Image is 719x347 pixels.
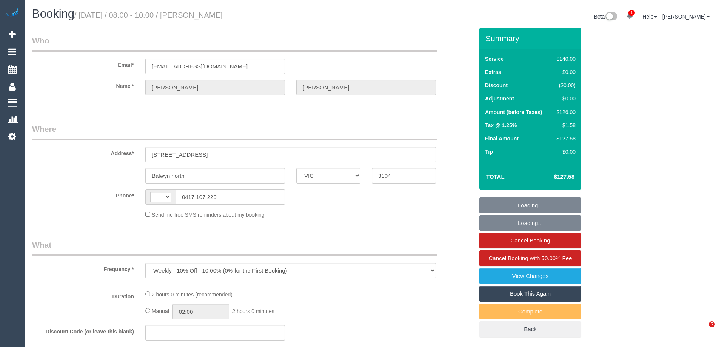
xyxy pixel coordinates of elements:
span: Send me free SMS reminders about my booking [152,212,265,218]
label: Discount [485,82,508,89]
a: [PERSON_NAME] [662,14,710,20]
label: Address* [26,147,140,157]
label: Phone* [26,189,140,199]
input: First Name* [145,80,285,95]
a: Back [479,321,581,337]
div: $0.00 [554,148,576,156]
a: Cancel Booking with 50.00% Fee [479,250,581,266]
label: Amount (before Taxes) [485,108,542,116]
input: Suburb* [145,168,285,184]
span: 2 hours 0 minutes [232,308,274,314]
a: Book This Again [479,286,581,302]
label: Extras [485,68,501,76]
label: Frequency * [26,263,140,273]
input: Email* [145,59,285,74]
label: Name * [26,80,140,90]
div: ($0.00) [554,82,576,89]
label: Tax @ 1.25% [485,122,517,129]
label: Final Amount [485,135,519,142]
legend: Where [32,123,437,140]
div: $140.00 [554,55,576,63]
label: Adjustment [485,95,514,102]
div: $1.58 [554,122,576,129]
small: / [DATE] / 08:00 - 10:00 / [PERSON_NAME] [74,11,223,19]
span: 2 hours 0 minutes (recommended) [152,291,232,298]
a: 1 [622,8,637,24]
label: Tip [485,148,493,156]
legend: What [32,239,437,256]
span: Manual [152,308,169,314]
label: Email* [26,59,140,69]
label: Service [485,55,504,63]
a: Help [642,14,657,20]
div: $127.58 [554,135,576,142]
a: View Changes [479,268,581,284]
h4: $127.58 [531,174,574,180]
img: Automaid Logo [5,8,20,18]
input: Phone* [176,189,285,205]
input: Post Code* [372,168,436,184]
a: Cancel Booking [479,233,581,248]
span: Booking [32,7,74,20]
span: 1 [628,10,635,16]
div: $0.00 [554,68,576,76]
input: Last Name* [296,80,436,95]
label: Duration [26,290,140,300]
span: 5 [709,321,715,327]
strong: Total [486,173,505,180]
img: New interface [605,12,617,22]
legend: Who [32,35,437,52]
a: Beta [594,14,617,20]
div: $0.00 [554,95,576,102]
iframe: Intercom live chat [693,321,711,339]
span: Cancel Booking with 50.00% Fee [489,255,572,261]
div: $126.00 [554,108,576,116]
label: Discount Code (or leave this blank) [26,325,140,335]
h3: Summary [485,34,577,43]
